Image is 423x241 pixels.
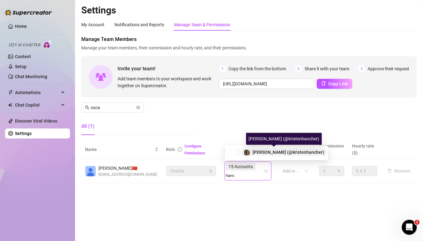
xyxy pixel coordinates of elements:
iframe: Intercom live chat [402,220,417,235]
a: Setup [15,64,27,69]
th: Hourly rate ($) [348,140,381,159]
span: Chat Copilot [15,100,59,110]
span: Copy the link from the bottom [229,65,286,72]
span: Copy Link [328,81,348,86]
span: Manage your team members, their commission and hourly rate, and their permissions. [81,44,417,51]
button: close-circle [136,106,140,109]
span: thunderbolt [8,90,13,95]
h2: Settings [81,4,417,16]
span: [PERSON_NAME] (@kristenhancher) [253,150,324,155]
span: [EMAIL_ADDRESS][DOMAIN_NAME] [98,172,157,178]
span: 1 [415,220,420,225]
span: [PERSON_NAME] 🇨🇳 [98,165,157,172]
img: Chat Copilot [8,103,12,107]
span: info-circle [178,147,182,152]
span: 15 Accounts [229,163,253,170]
span: Manage Team Members [81,36,417,43]
a: Configure Permissions [184,144,205,155]
span: Select tree node [235,150,240,155]
button: Copy Link [317,79,352,89]
span: 1 [219,65,226,72]
div: Notifications and Reports [114,21,164,28]
span: Creator accounts [224,146,266,153]
span: Name [85,146,154,153]
input: Search members [91,104,135,111]
span: Share it with your team [305,65,349,72]
span: Add team members to your workspace and work together on Supercreator. [118,75,217,89]
span: 15 Accounts [226,163,256,170]
span: Approve their request [368,65,409,72]
span: filter [307,145,314,154]
th: Commission (%) [315,140,348,159]
th: Name [81,140,162,159]
span: Automations [15,88,59,98]
span: 2 [295,65,302,72]
div: All (1) [81,123,94,130]
span: filter [267,145,273,154]
a: Content [15,54,31,59]
span: 3 [358,65,365,72]
a: Home [15,24,27,29]
div: My Account [81,21,104,28]
a: Settings [15,131,32,136]
span: Chatter [170,166,212,176]
span: Role [166,147,175,152]
a: Chat Monitoring [15,74,47,79]
span: Invite your team! [118,65,219,73]
span: Izzy AI Chatter [9,42,40,48]
button: Remove [385,167,413,175]
span: team [264,169,268,173]
span: lock [209,169,213,173]
a: Discover Viral Videos [15,118,57,123]
div: Manage Team & Permissions [174,21,230,28]
img: AI Chatter [43,40,53,49]
span: copy [321,81,326,86]
span: search [85,105,89,110]
img: Oscar Castillo [85,166,96,176]
img: logo-BBDzfeDw.svg [5,9,52,16]
div: [PERSON_NAME] (@kristenhancher) [246,133,322,145]
img: Kristen (@kristenhancher) [244,150,250,155]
